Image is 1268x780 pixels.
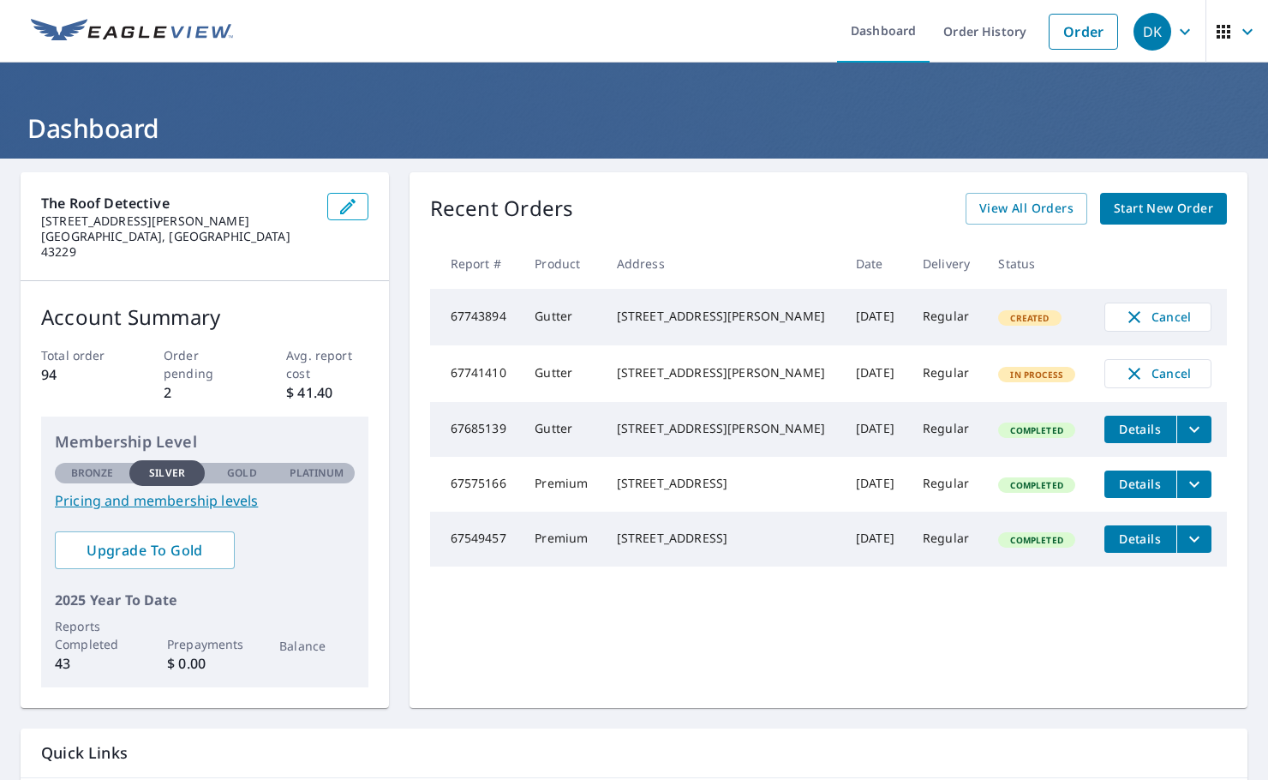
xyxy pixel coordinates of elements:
[1000,312,1059,324] span: Created
[31,19,233,45] img: EV Logo
[842,402,909,457] td: [DATE]
[617,364,828,381] div: [STREET_ADDRESS][PERSON_NAME]
[1114,198,1213,219] span: Start New Order
[279,637,354,655] p: Balance
[41,742,1227,764] p: Quick Links
[1115,476,1166,492] span: Details
[842,345,909,402] td: [DATE]
[430,402,522,457] td: 67685139
[1000,479,1073,491] span: Completed
[430,512,522,567] td: 67549457
[55,653,129,674] p: 43
[149,465,185,481] p: Silver
[55,590,355,610] p: 2025 Year To Date
[979,198,1074,219] span: View All Orders
[1122,307,1193,327] span: Cancel
[909,457,984,512] td: Regular
[55,531,235,569] a: Upgrade To Gold
[1115,531,1166,547] span: Details
[71,465,114,481] p: Bronze
[167,653,242,674] p: $ 0.00
[1104,416,1176,443] button: detailsBtn-67685139
[1176,525,1211,553] button: filesDropdownBtn-67549457
[617,420,828,437] div: [STREET_ADDRESS][PERSON_NAME]
[1104,303,1211,332] button: Cancel
[55,490,355,511] a: Pricing and membership levels
[521,512,602,567] td: Premium
[842,238,909,289] th: Date
[842,289,909,345] td: [DATE]
[1122,363,1193,384] span: Cancel
[1100,193,1227,225] a: Start New Order
[286,346,368,382] p: Avg. report cost
[1104,359,1211,388] button: Cancel
[842,457,909,512] td: [DATE]
[1104,471,1176,498] button: detailsBtn-67575166
[55,617,129,653] p: Reports Completed
[1000,369,1074,381] span: In Process
[41,346,123,364] p: Total order
[909,402,984,457] td: Regular
[521,457,602,512] td: Premium
[286,382,368,403] p: $ 41.40
[1176,416,1211,443] button: filesDropdownBtn-67685139
[909,238,984,289] th: Delivery
[1115,421,1166,437] span: Details
[21,111,1247,146] h1: Dashboard
[984,238,1090,289] th: Status
[55,430,355,453] p: Membership Level
[1176,471,1211,498] button: filesDropdownBtn-67575166
[521,402,602,457] td: Gutter
[164,346,245,382] p: Order pending
[430,345,522,402] td: 67741410
[909,345,984,402] td: Regular
[603,238,842,289] th: Address
[909,289,984,345] td: Regular
[1133,13,1171,51] div: DK
[290,465,344,481] p: Platinum
[521,238,602,289] th: Product
[1000,534,1073,546] span: Completed
[617,308,828,325] div: [STREET_ADDRESS][PERSON_NAME]
[167,635,242,653] p: Prepayments
[430,457,522,512] td: 67575166
[41,193,314,213] p: The Roof Detective
[227,465,256,481] p: Gold
[617,475,828,492] div: [STREET_ADDRESS]
[521,289,602,345] td: Gutter
[430,238,522,289] th: Report #
[41,302,368,333] p: Account Summary
[1000,424,1073,436] span: Completed
[430,289,522,345] td: 67743894
[1104,525,1176,553] button: detailsBtn-67549457
[521,345,602,402] td: Gutter
[41,364,123,385] p: 94
[842,512,909,567] td: [DATE]
[69,541,221,560] span: Upgrade To Gold
[41,229,314,260] p: [GEOGRAPHIC_DATA], [GEOGRAPHIC_DATA] 43229
[164,382,245,403] p: 2
[966,193,1087,225] a: View All Orders
[41,213,314,229] p: [STREET_ADDRESS][PERSON_NAME]
[617,530,828,547] div: [STREET_ADDRESS]
[909,512,984,567] td: Regular
[1049,14,1118,50] a: Order
[430,193,574,225] p: Recent Orders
